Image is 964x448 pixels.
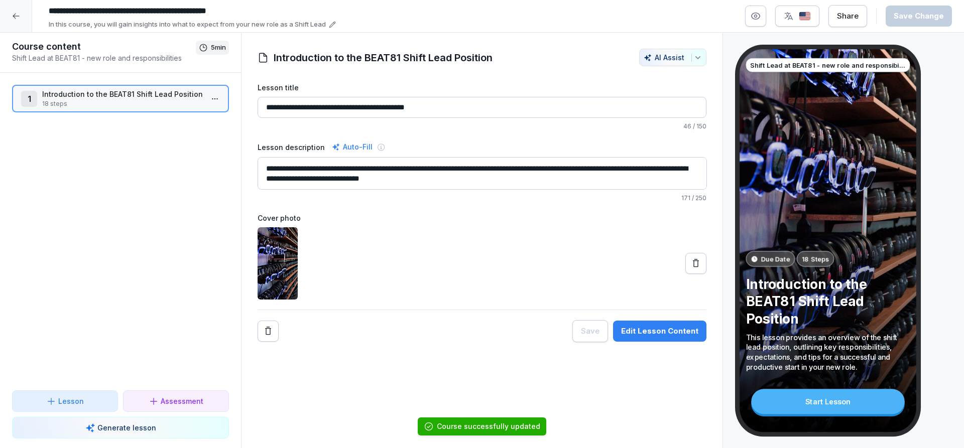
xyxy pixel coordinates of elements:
p: 18 Steps [802,254,829,264]
div: 1Introduction to the BEAT81 Shift Lead Position18 steps [12,85,229,112]
button: Save Change [886,6,952,27]
p: Generate lesson [97,422,156,433]
label: Cover photo [258,213,706,223]
p: In this course, you will gain insights into what to expect from your new role as a Shift Lead [49,20,326,30]
label: Lesson description [258,142,325,153]
div: Edit Lesson Content [621,326,698,337]
div: Course successfully updated [437,421,540,431]
img: tbrmkwn7eamm26jc4mk09en6.png [258,227,298,300]
p: This lesson provides an overview of the shift lead position, outlining key responsibilities, expe... [746,332,910,372]
p: Lesson [58,396,84,406]
div: Save Change [894,11,944,22]
span: 171 [681,194,690,202]
div: 1 [21,91,37,107]
div: AI Assist [644,53,702,62]
p: Assessment [161,396,203,406]
button: Remove [258,321,279,342]
p: Introduction to the BEAT81 Shift Lead Position [42,89,203,99]
label: Lesson title [258,82,706,93]
div: Share [837,11,859,22]
button: Save [572,320,608,342]
p: 18 steps [42,99,203,108]
span: 46 [683,122,691,130]
div: Save [581,326,599,337]
p: / 250 [258,194,706,203]
button: Assessment [123,390,229,412]
p: Shift Lead at BEAT81 - new role and responsibilities [750,60,906,70]
button: Edit Lesson Content [613,321,706,342]
button: Generate lesson [12,417,229,438]
img: us.svg [799,12,811,21]
div: Start Lesson [751,389,905,414]
p: Shift Lead at BEAT81 - new role and responsibilities [12,53,196,63]
p: 5 min [211,43,226,53]
button: AI Assist [639,49,706,66]
h1: Introduction to the BEAT81 Shift Lead Position [274,50,493,65]
p: / 150 [258,122,706,131]
p: Due Date [761,254,790,264]
h1: Course content [12,41,196,53]
button: Lesson [12,390,118,412]
p: Introduction to the BEAT81 Shift Lead Position [746,276,910,327]
button: Share [828,5,867,27]
div: Auto-Fill [330,141,375,153]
